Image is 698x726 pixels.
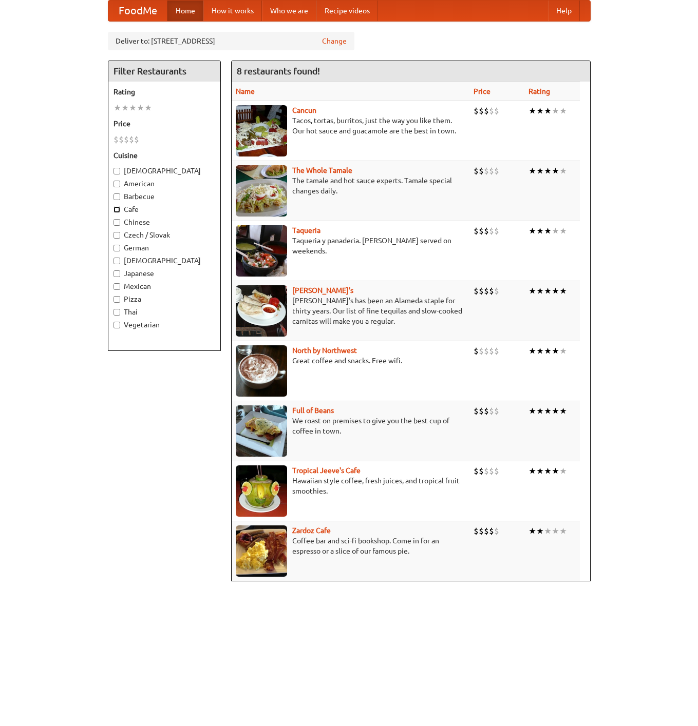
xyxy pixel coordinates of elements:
[529,465,536,477] li: ★
[489,405,494,417] li: $
[544,465,552,477] li: ★
[552,525,559,537] li: ★
[544,405,552,417] li: ★
[114,102,121,113] li: ★
[479,285,484,297] li: $
[559,165,567,176] li: ★
[484,285,489,297] li: $
[236,115,465,136] p: Tacos, tortas, burritos, just the way you like them. Our hot sauce and guacamole are the best in ...
[529,285,536,297] li: ★
[236,525,287,577] img: zardoz.jpg
[236,236,465,256] p: Taqueria y panaderia. [PERSON_NAME] served on weekends.
[236,105,287,156] img: cancun.jpg
[544,345,552,357] li: ★
[236,87,255,95] a: Name
[236,165,287,217] img: wholetamale.jpg
[114,206,120,213] input: Cafe
[536,525,544,537] li: ★
[236,465,287,517] img: jeeves.jpg
[119,134,124,145] li: $
[236,296,465,326] p: [PERSON_NAME]'s has been an Alameda staple for thirty years. Our list of fine tequilas and slow-c...
[262,1,316,21] a: Who we are
[479,225,484,237] li: $
[479,525,484,537] li: $
[203,1,262,21] a: How it works
[114,191,215,202] label: Barbecue
[134,134,139,145] li: $
[292,406,334,415] a: Full of Beans
[114,243,215,253] label: German
[474,405,479,417] li: $
[479,405,484,417] li: $
[479,165,484,176] li: $
[494,105,499,116] li: $
[484,225,489,237] li: $
[559,225,567,237] li: ★
[114,87,215,97] h5: Rating
[529,165,536,176] li: ★
[236,345,287,397] img: north.jpg
[536,465,544,477] li: ★
[236,356,465,366] p: Great coffee and snacks. Free wifi.
[474,525,479,537] li: $
[114,307,215,317] label: Thai
[292,286,353,295] b: [PERSON_NAME]'s
[494,525,499,537] li: $
[292,466,361,475] a: Tropical Jeeve's Cafe
[529,225,536,237] li: ★
[489,345,494,357] li: $
[236,175,465,196] p: The tamale and hot sauce experts. Tamale special changes daily.
[552,345,559,357] li: ★
[479,465,484,477] li: $
[114,168,120,174] input: [DEMOGRAPHIC_DATA]
[292,226,320,234] a: Taqueria
[544,225,552,237] li: ★
[322,36,347,46] a: Change
[474,105,479,116] li: $
[236,405,287,457] img: beans.jpg
[292,106,316,114] a: Cancun
[494,165,499,176] li: $
[479,345,484,357] li: $
[114,193,120,200] input: Barbecue
[236,536,465,556] p: Coffee bar and sci-fi bookshop. Come in for an espresso or a slice of our famous pie.
[114,181,120,187] input: American
[484,105,489,116] li: $
[484,525,489,537] li: $
[552,285,559,297] li: ★
[536,105,544,116] li: ★
[114,258,120,264] input: [DEMOGRAPHIC_DATA]
[474,345,479,357] li: $
[108,61,220,82] h4: Filter Restaurants
[137,102,144,113] li: ★
[236,285,287,337] img: pedros.jpg
[114,245,120,251] input: German
[237,66,320,76] ng-pluralize: 8 restaurants found!
[236,476,465,496] p: Hawaiian style coffee, fresh juices, and tropical fruit smoothies.
[484,405,489,417] li: $
[529,525,536,537] li: ★
[114,270,120,277] input: Japanese
[114,232,120,239] input: Czech / Slovak
[114,309,120,316] input: Thai
[559,525,567,537] li: ★
[529,87,550,95] a: Rating
[529,345,536,357] li: ★
[292,346,357,355] b: North by Northwest
[559,285,567,297] li: ★
[292,526,331,535] b: Zardoz Cafe
[484,345,489,357] li: $
[474,465,479,477] li: $
[292,166,352,174] b: The Whole Tamale
[121,102,129,113] li: ★
[114,294,215,304] label: Pizza
[529,405,536,417] li: ★
[489,285,494,297] li: $
[474,285,479,297] li: $
[544,525,552,537] li: ★
[489,525,494,537] li: $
